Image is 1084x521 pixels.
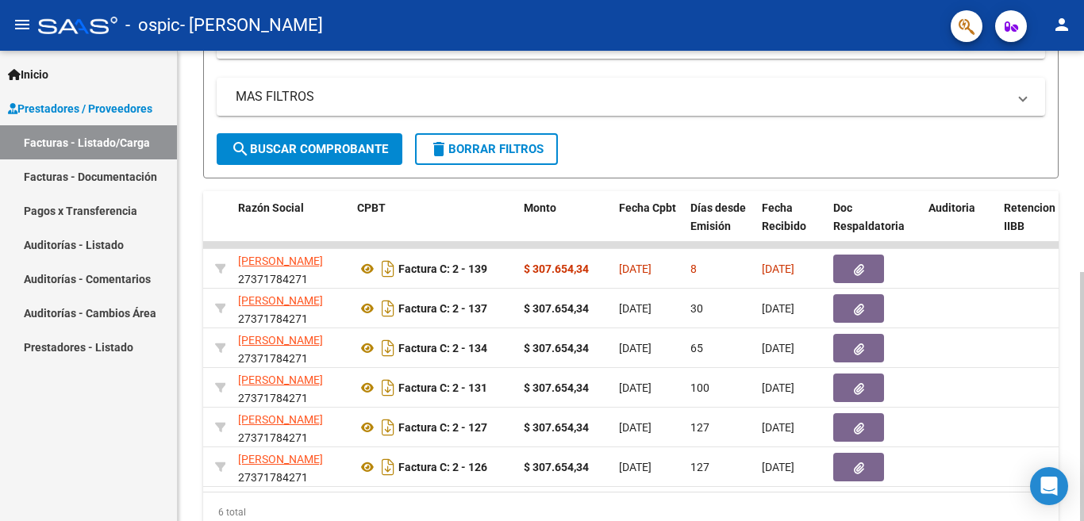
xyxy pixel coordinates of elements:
div: 27371784271 [238,292,344,325]
strong: Factura C: 2 - 131 [398,381,487,394]
div: 27371784271 [238,331,344,365]
mat-panel-title: MAS FILTROS [236,88,1007,105]
div: 27371784271 [238,450,344,484]
strong: $ 307.654,34 [524,262,589,275]
button: Buscar Comprobante [217,133,402,165]
span: [DATE] [619,461,652,473]
i: Descargar documento [378,375,398,400]
span: [PERSON_NAME] [238,413,323,426]
span: 65 [690,342,703,354]
datatable-header-cell: Monto [517,191,613,261]
span: Prestadores / Proveedores [8,100,152,117]
strong: Factura C: 2 - 137 [398,302,487,315]
mat-icon: person [1052,15,1071,34]
mat-icon: search [231,140,250,159]
span: 127 [690,461,709,473]
strong: $ 307.654,34 [524,421,589,434]
strong: Factura C: 2 - 127 [398,421,487,434]
span: Días desde Emisión [690,201,746,232]
span: 8 [690,262,697,275]
mat-icon: delete [429,140,448,159]
span: [DATE] [619,421,652,434]
div: 27371784271 [238,411,344,444]
span: 30 [690,302,703,315]
datatable-header-cell: CPBT [351,191,517,261]
span: Fecha Recibido [762,201,806,232]
i: Descargar documento [378,454,398,480]
datatable-header-cell: Razón Social [232,191,351,261]
span: Doc Respaldatoria [833,201,905,232]
span: - ospic [125,8,180,43]
span: [DATE] [762,262,794,275]
strong: Factura C: 2 - 134 [398,342,487,354]
span: Retencion IIBB [1004,201,1055,232]
strong: $ 307.654,34 [524,381,589,394]
mat-icon: menu [13,15,32,34]
span: [PERSON_NAME] [238,453,323,465]
i: Descargar documento [378,335,398,361]
strong: Factura C: 2 - 126 [398,461,487,473]
i: Descargar documento [378,415,398,440]
datatable-header-cell: Retencion IIBB [998,191,1061,261]
span: Fecha Cpbt [619,201,676,214]
i: Descargar documento [378,296,398,321]
span: [DATE] [619,342,652,354]
span: - [PERSON_NAME] [180,8,323,43]
span: [DATE] [762,381,794,394]
span: [DATE] [619,381,652,394]
span: 100 [690,381,709,394]
i: Descargar documento [378,256,398,282]
span: Inicio [8,66,48,83]
strong: $ 307.654,34 [524,461,589,473]
div: Open Intercom Messenger [1030,467,1068,505]
span: Borrar Filtros [429,142,544,156]
span: [PERSON_NAME] [238,255,323,267]
span: Auditoria [928,201,975,214]
span: CPBT [357,201,386,214]
span: Buscar Comprobante [231,142,388,156]
span: [DATE] [762,421,794,434]
span: Razón Social [238,201,304,214]
span: [DATE] [762,302,794,315]
span: [PERSON_NAME] [238,374,323,386]
span: 127 [690,421,709,434]
datatable-header-cell: Fecha Cpbt [613,191,684,261]
button: Borrar Filtros [415,133,558,165]
div: 27371784271 [238,371,344,404]
datatable-header-cell: Doc Respaldatoria [827,191,922,261]
datatable-header-cell: Días desde Emisión [684,191,755,261]
strong: $ 307.654,34 [524,342,589,354]
strong: $ 307.654,34 [524,302,589,315]
span: [PERSON_NAME] [238,334,323,347]
span: [DATE] [762,461,794,473]
datatable-header-cell: Fecha Recibido [755,191,827,261]
span: Monto [524,201,556,214]
mat-expansion-panel-header: MAS FILTROS [217,78,1045,116]
div: 27371784271 [238,252,344,285]
datatable-header-cell: Auditoria [922,191,998,261]
strong: Factura C: 2 - 139 [398,262,487,275]
span: [DATE] [619,262,652,275]
span: [DATE] [762,342,794,354]
span: [PERSON_NAME] [238,294,323,307]
span: [DATE] [619,302,652,315]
